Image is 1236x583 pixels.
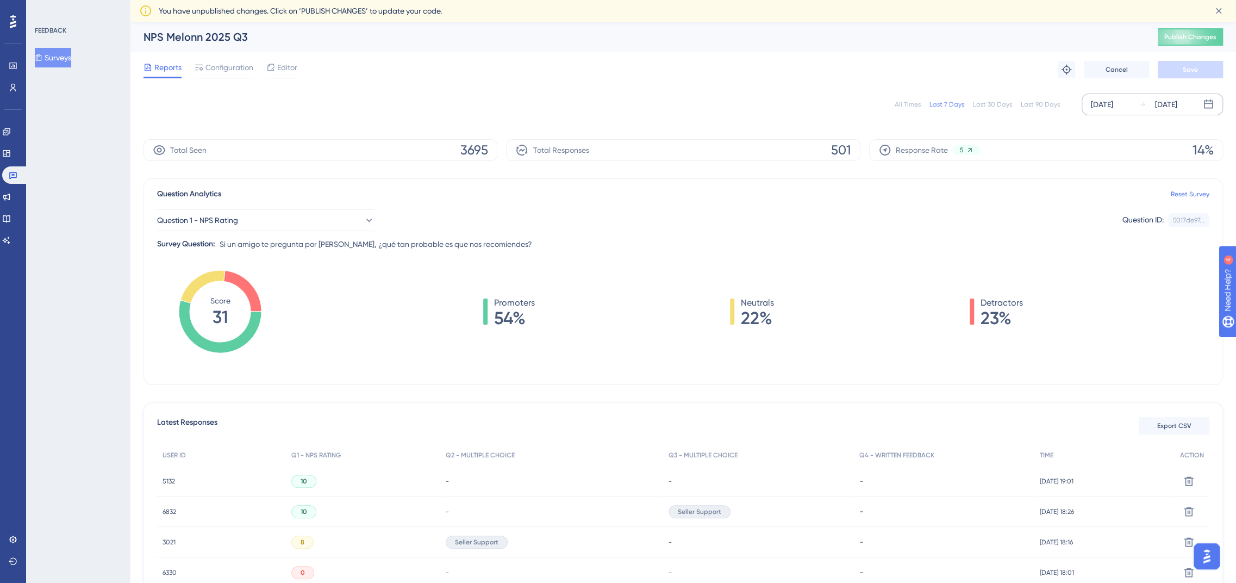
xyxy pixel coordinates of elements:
span: 23% [981,309,1023,327]
span: Configuration [205,61,253,74]
span: Save [1183,65,1198,74]
button: Surveys [35,48,71,67]
span: 3021 [163,538,176,547]
span: Q2 - MULTIPLE CHOICE [446,451,515,460]
div: Question ID: [1122,213,1164,227]
button: Export CSV [1139,417,1209,435]
span: TIME [1040,451,1053,460]
span: 6330 [163,568,177,577]
span: 5132 [163,477,175,486]
span: Total Responses [533,144,589,157]
span: Latest Responses [157,416,217,436]
span: 0 [301,568,305,577]
span: Question 1 - NPS Rating [157,214,238,227]
div: 5017de97... [1173,216,1204,225]
span: 3695 [460,141,488,159]
div: NPS Melonn 2025 Q3 [143,29,1131,45]
span: - [446,477,449,486]
span: Q4 - WRITTEN FEEDBACK [859,451,934,460]
span: USER ID [163,451,186,460]
button: Save [1158,61,1223,78]
span: Reports [154,61,182,74]
div: Last 7 Days [929,100,964,109]
span: - [669,538,672,547]
button: Cancel [1084,61,1149,78]
tspan: 31 [213,307,228,327]
span: Seller Support [455,538,498,547]
span: Detractors [981,296,1023,309]
div: [DATE] [1155,98,1177,111]
span: 54% [494,309,535,327]
span: 6832 [163,507,176,516]
span: 14% [1193,141,1214,159]
span: Q3 - MULTIPLE CHOICE [669,451,738,460]
div: 4 [76,5,79,14]
span: Promoters [494,296,535,309]
a: Reset Survey [1171,190,1209,199]
span: Cancel [1106,65,1128,74]
button: Question 1 - NPS Rating [157,209,374,231]
div: - [859,537,1029,547]
span: 10 [301,507,307,516]
div: FEEDBACK [35,26,66,35]
span: ACTION [1180,451,1204,460]
span: 10 [301,477,307,486]
span: - [669,568,672,577]
span: - [446,568,449,577]
span: [DATE] 18:01 [1040,568,1074,577]
div: - [859,506,1029,517]
span: Q1 - NPS RATING [291,451,341,460]
span: 22% [741,309,774,327]
span: 501 [831,141,851,159]
div: Last 30 Days [973,100,1012,109]
span: [DATE] 18:16 [1040,538,1073,547]
div: All Times [895,100,921,109]
div: Last 90 Days [1021,100,1060,109]
div: [DATE] [1091,98,1113,111]
span: Response Rate [896,144,948,157]
span: Need Help? [26,3,68,16]
span: - [669,477,672,486]
span: Question Analytics [157,188,221,201]
span: [DATE] 19:01 [1040,477,1073,486]
div: Survey Question: [157,238,215,251]
span: Neutrals [741,296,774,309]
span: Export CSV [1157,421,1191,430]
button: Publish Changes [1158,28,1223,46]
span: - [446,507,449,516]
tspan: Score [210,296,230,305]
span: [DATE] 18:26 [1040,507,1074,516]
span: 8 [301,538,304,547]
span: You have unpublished changes. Click on ‘PUBLISH CHANGES’ to update your code. [159,4,442,17]
span: Editor [277,61,297,74]
span: Seller Support [678,507,721,516]
iframe: UserGuiding AI Assistant Launcher [1190,540,1223,573]
span: 5 [960,146,964,154]
div: - [859,476,1029,486]
div: - [859,567,1029,578]
span: Si un amigo te pregunta por [PERSON_NAME], ¿qué tan probable es que nos recomiendes? [220,238,532,251]
span: Total Seen [170,144,207,157]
